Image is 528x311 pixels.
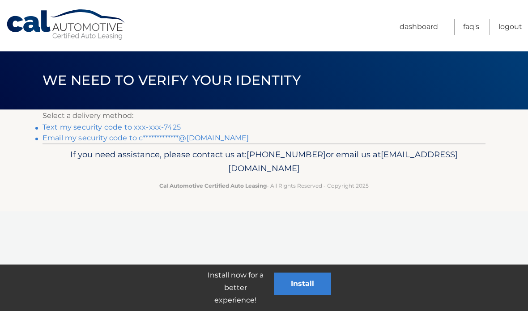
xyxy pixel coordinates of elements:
[400,19,438,35] a: Dashboard
[274,273,331,295] button: Install
[6,9,127,41] a: Cal Automotive
[43,72,301,88] span: We need to verify your identity
[498,19,522,35] a: Logout
[48,147,480,176] p: If you need assistance, please contact us at: or email us at
[463,19,479,35] a: FAQ's
[197,269,274,307] p: Install now for a better experience!
[48,181,480,190] p: - All Rights Reserved - Copyright 2025
[43,109,485,122] p: Select a delivery method:
[159,182,267,189] strong: Cal Automotive Certified Auto Leasing
[43,123,181,131] a: Text my security code to xxx-xxx-7425
[247,149,326,160] span: [PHONE_NUMBER]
